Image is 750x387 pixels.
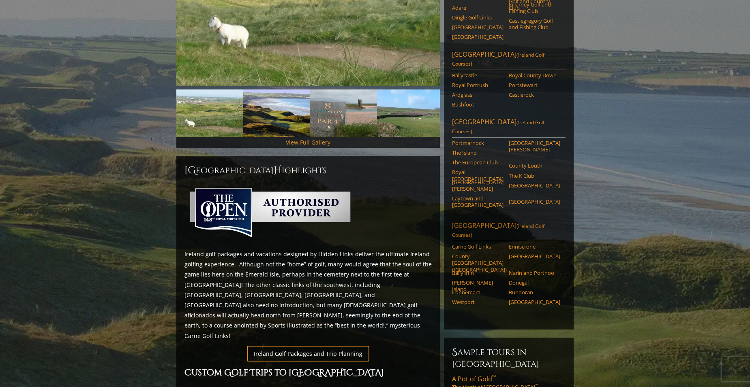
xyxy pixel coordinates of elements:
[509,198,560,205] a: [GEOGRAPHIC_DATA]
[452,223,544,238] span: (Ireland Golf Courses)
[509,1,560,15] a: Killarney Golf and Fishing Club
[452,72,504,79] a: Ballycastle
[452,289,504,296] a: Connemara
[452,51,544,67] span: (Ireland Golf Courses)
[452,179,504,192] a: [GEOGRAPHIC_DATA][PERSON_NAME]
[184,366,432,380] h2: Custom Golf Trips to [GEOGRAPHIC_DATA]
[452,34,504,40] a: [GEOGRAPHIC_DATA]
[452,221,566,241] a: [GEOGRAPHIC_DATA](Ireland Golf Courses)
[452,346,566,370] h6: Sample Tours in [GEOGRAPHIC_DATA]
[452,374,496,383] span: A Pot of Gold
[509,72,560,79] a: Royal County Down
[184,164,432,177] h2: [GEOGRAPHIC_DATA] ighlights
[509,91,560,98] a: Castlerock
[274,164,282,177] span: H
[452,4,504,11] a: Adare
[492,374,496,381] sup: ™
[509,289,560,296] a: Bundoran
[509,243,560,250] a: Enniscrone
[247,346,369,361] a: Ireland Golf Packages and Trip Planning
[509,270,560,276] a: Narin and Portnoo
[452,299,504,305] a: Westport
[452,279,504,293] a: [PERSON_NAME] Island
[509,140,560,153] a: [GEOGRAPHIC_DATA][PERSON_NAME]
[452,140,504,146] a: Portmarnock
[452,50,566,70] a: [GEOGRAPHIC_DATA](Ireland Golf Courses)
[509,253,560,259] a: [GEOGRAPHIC_DATA]
[509,279,560,286] a: Donegal
[452,159,504,166] a: The European Club
[286,138,330,146] a: View Full Gallery
[452,119,544,135] span: (Ireland Golf Courses)
[509,172,560,179] a: The K Club
[509,299,560,305] a: [GEOGRAPHIC_DATA]
[452,14,504,21] a: Dingle Golf Links
[452,117,566,138] a: [GEOGRAPHIC_DATA](Ireland Golf Courses)
[452,149,504,156] a: The Island
[452,195,504,208] a: Laytown and [GEOGRAPHIC_DATA]
[452,270,504,276] a: Ballyliffin
[452,24,504,30] a: [GEOGRAPHIC_DATA]
[452,101,504,108] a: Bushfoot
[452,169,504,182] a: Royal [GEOGRAPHIC_DATA]
[509,162,560,169] a: County Louth
[452,253,504,273] a: County [GEOGRAPHIC_DATA] ([GEOGRAPHIC_DATA])
[184,249,432,341] p: Ireland golf packages and vacations designed by Hidden Links deliver the ultimate Ireland golfing...
[452,243,504,250] a: Carne Golf Links
[509,17,560,31] a: Castlegregory Golf and Fishing Club
[452,91,504,98] a: Ardglass
[509,182,560,189] a: [GEOGRAPHIC_DATA]
[509,82,560,88] a: Portstewart
[452,82,504,88] a: Royal Portrush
